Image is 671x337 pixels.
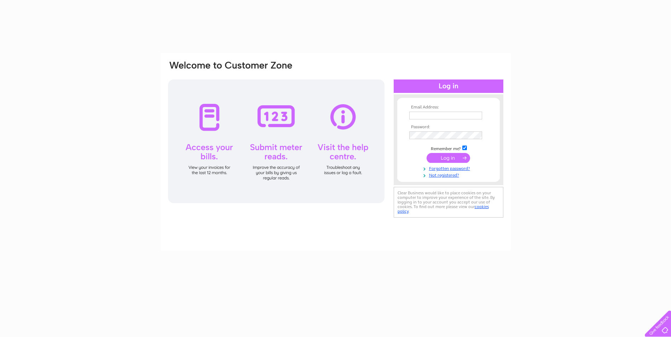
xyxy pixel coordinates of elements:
[398,204,489,214] a: cookies policy
[409,171,490,178] a: Not registered?
[427,153,470,163] input: Submit
[409,165,490,171] a: Forgotten password?
[407,125,490,130] th: Password:
[394,187,503,218] div: Clear Business would like to place cookies on your computer to improve your experience of the sit...
[407,105,490,110] th: Email Address:
[407,144,490,152] td: Remember me?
